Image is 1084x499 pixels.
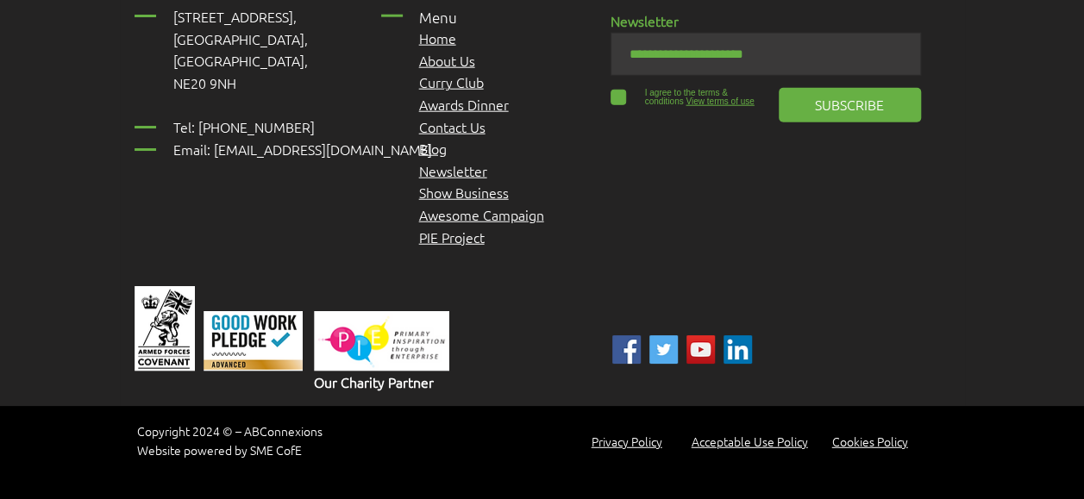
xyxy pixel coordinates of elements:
[419,95,509,114] a: Awards Dinner
[419,205,544,224] span: Awesome Campaign
[692,433,808,450] a: Acceptable Use Policy
[173,7,297,26] span: [STREET_ADDRESS],
[137,422,323,440] a: Copyright 2024 © – ABConnexions
[419,51,475,70] a: About Us
[419,139,447,158] a: Blog
[419,72,484,91] a: Curry Club
[684,97,755,106] a: View terms of use
[592,433,662,450] a: Privacy Policy
[173,29,308,48] span: [GEOGRAPHIC_DATA],
[173,51,308,70] span: [GEOGRAPHIC_DATA],
[419,117,486,136] a: Contact Us
[815,95,884,114] span: SUBSCRIBE
[686,335,715,364] img: YouTube
[419,161,487,180] a: Newsletter
[173,117,432,159] span: Tel: [PHONE_NUMBER] Email: [EMAIL_ADDRESS][DOMAIN_NAME]
[612,335,641,364] img: ABC
[419,28,456,47] a: Home
[419,183,509,202] a: Show Business
[612,335,752,364] ul: Social Bar
[419,228,485,246] a: PIE Project
[645,88,728,106] span: I agree to the terms & conditions
[724,335,752,364] img: Linked In
[173,73,236,92] span: NE20 9NH
[137,441,302,458] span: Website powered by SME CofE
[779,88,921,122] button: SUBSCRIBE
[686,97,754,106] span: View terms of use
[649,335,678,364] img: ABC
[832,433,908,450] a: Cookies Policy
[419,8,457,27] span: Menu
[314,372,434,391] span: Our Charity Partner
[611,11,679,30] span: Newsletter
